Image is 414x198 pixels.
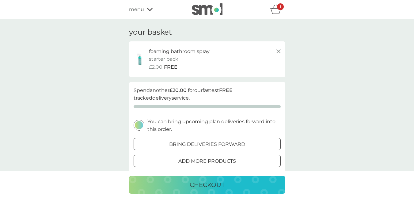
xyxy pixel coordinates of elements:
[190,180,225,190] p: checkout
[270,3,285,16] div: basket
[219,87,233,93] strong: FREE
[149,55,178,63] p: starter pack
[169,87,187,93] strong: £20.00
[164,63,177,71] span: FREE
[129,6,144,13] span: menu
[169,140,245,148] p: bring deliveries forward
[147,118,281,133] p: You can bring upcoming plan deliveries forward into this order.
[178,157,236,165] p: add more products
[134,86,281,102] p: Spend another for our fastest tracked delivery service.
[149,48,210,55] p: foaming bathroom spray
[149,63,162,71] span: £2.00
[134,120,144,131] img: delivery-schedule.svg
[129,176,285,194] button: checkout
[134,155,281,167] button: add more products
[134,138,281,150] button: bring deliveries forward
[129,28,172,37] h3: your basket
[192,3,222,15] img: smol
